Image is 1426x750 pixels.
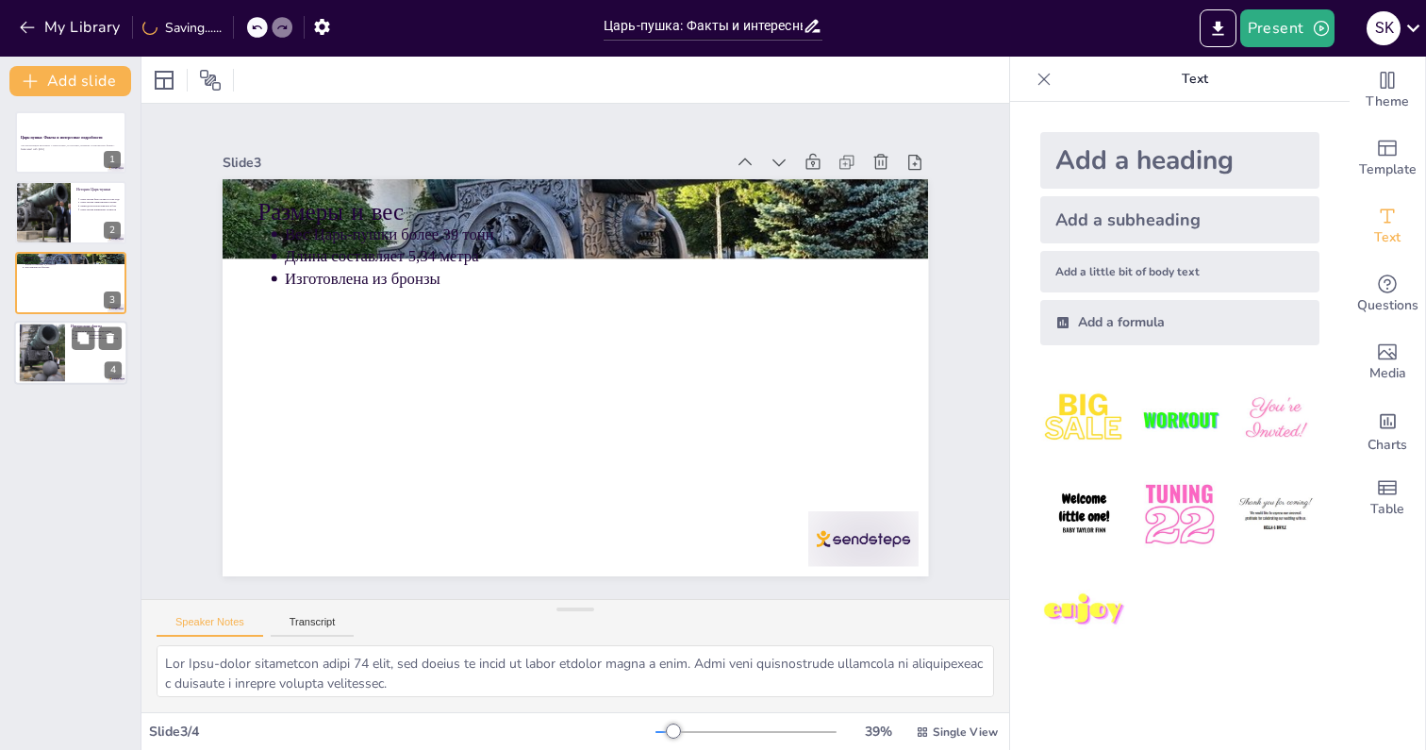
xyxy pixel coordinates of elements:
[1357,295,1418,316] span: Questions
[1359,159,1417,180] span: Template
[15,181,126,243] div: 2
[15,111,126,174] div: 1
[1367,9,1401,47] button: S K
[933,725,998,740] span: Single View
[1350,396,1425,464] div: Add charts and graphs
[21,147,121,151] p: Generated with [URL]
[199,69,222,92] span: Position
[75,333,123,337] p: Два ядра для украшения
[1040,300,1319,345] div: Add a formula
[157,616,263,637] button: Speaker Notes
[1350,192,1425,260] div: Add text boxes
[855,723,901,741] div: 39 %
[71,324,122,329] p: Интересные факты
[105,362,122,379] div: 4
[104,292,121,308] div: 3
[1350,125,1425,192] div: Add ready made slides
[1040,567,1128,655] img: 7.jpeg
[222,79,814,371] p: Размеры и вес
[80,200,121,204] p: Царь-пушка символизирует мощь
[104,222,121,239] div: 2
[257,104,821,375] p: Вес Царь-пушки более 39 тонн
[1040,251,1319,292] div: Add a little bit of body text
[76,186,121,192] p: История Царь-пушки
[75,329,123,333] p: Никогда не использовалась в бою
[80,204,121,208] p: Никогда не использовалась в бою
[1136,375,1223,463] img: 2.jpeg
[271,616,355,637] button: Transcript
[1040,375,1128,463] img: 1.jpeg
[14,321,127,385] div: 4
[80,208,121,211] p: Царь-пушка привлекает туристов
[1059,57,1331,102] p: Text
[1350,328,1425,396] div: Add images, graphics, shapes or video
[149,723,655,741] div: Slide 3 / 4
[1040,471,1128,558] img: 4.jpeg
[25,262,121,266] p: Длина составляет 5,34 метра
[15,252,126,314] div: 3
[21,255,121,260] p: Размеры и вес
[1200,9,1236,47] button: Export to PowerPoint
[275,144,839,415] p: Изготовлена из бронзы
[21,144,121,148] p: Эта презентация расскажет о Царь-пушке, ее истории, размерах и интересных фактах.
[1232,375,1319,463] img: 3.jpeg
[1366,92,1409,112] span: Theme
[1370,499,1404,520] span: Table
[9,66,131,96] button: Add slide
[1367,11,1401,45] div: S K
[1240,9,1335,47] button: Present
[1374,227,1401,248] span: Text
[21,135,103,140] strong: Царь-пушка: Факты и интересные подробности
[1369,363,1406,384] span: Media
[1350,260,1425,328] div: Get real-time input from your audience
[80,197,121,201] p: Царь-пушка была отлита в 1586 году
[1136,471,1223,558] img: 5.jpeg
[1232,471,1319,558] img: 6.jpeg
[267,125,831,395] p: Длина составляет 5,34 метра
[1350,57,1425,125] div: Change the overall theme
[157,645,994,697] textarea: Lor Ipsu-dolor sitametcon adipi 74 elit, sed doeius te incid ut labor etdolor magna a enim. Admi ...
[173,109,638,332] div: Slide 3
[75,337,123,341] p: Расположена в [GEOGRAPHIC_DATA]
[14,12,128,42] button: My Library
[142,19,222,37] div: Saving......
[25,266,121,270] p: Изготовлена из бронзы
[72,327,94,350] button: Duplicate Slide
[604,12,803,40] input: Insert title
[99,327,122,350] button: Delete Slide
[1040,132,1319,189] div: Add a heading
[1350,464,1425,532] div: Add a table
[1368,435,1407,456] span: Charts
[1040,196,1319,243] div: Add a subheading
[25,258,121,262] p: Вес Царь-пушки более 39 тонн
[104,151,121,168] div: 1
[149,65,179,95] div: Layout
